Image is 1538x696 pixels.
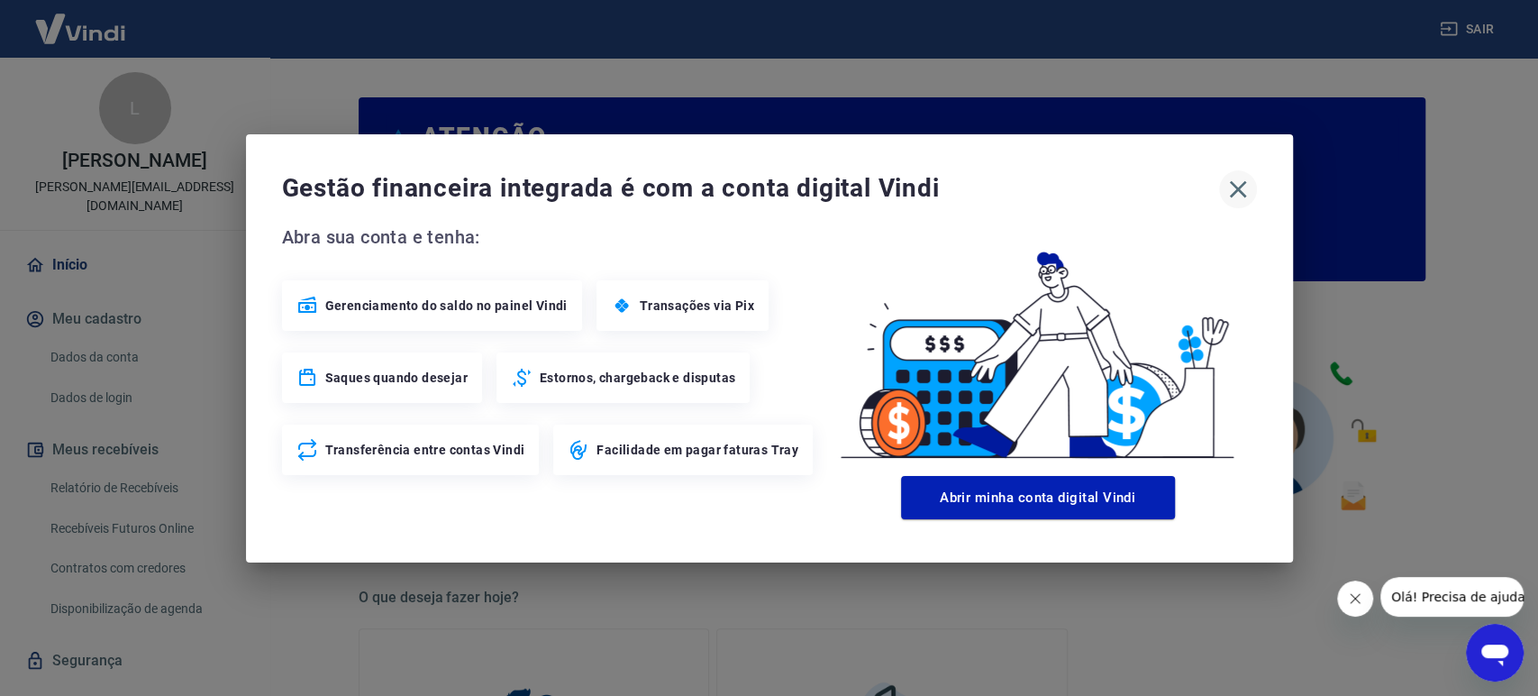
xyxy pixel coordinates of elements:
[282,170,1219,206] span: Gestão financeira integrada é com a conta digital Vindi
[1337,581,1373,617] iframe: Fechar mensagem
[901,476,1175,519] button: Abrir minha conta digital Vindi
[282,223,819,252] span: Abra sua conta e tenha:
[325,297,568,315] span: Gerenciamento do saldo no painel Vindi
[1380,577,1524,617] iframe: Mensagem da empresa
[819,223,1257,469] img: Good Billing
[325,441,525,459] span: Transferência entre contas Vindi
[1466,624,1524,682] iframe: Botão para abrir a janela de mensagens
[596,441,798,459] span: Facilidade em pagar faturas Tray
[11,13,151,27] span: Olá! Precisa de ajuda?
[540,369,735,387] span: Estornos, chargeback e disputas
[640,297,754,315] span: Transações via Pix
[325,369,468,387] span: Saques quando desejar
